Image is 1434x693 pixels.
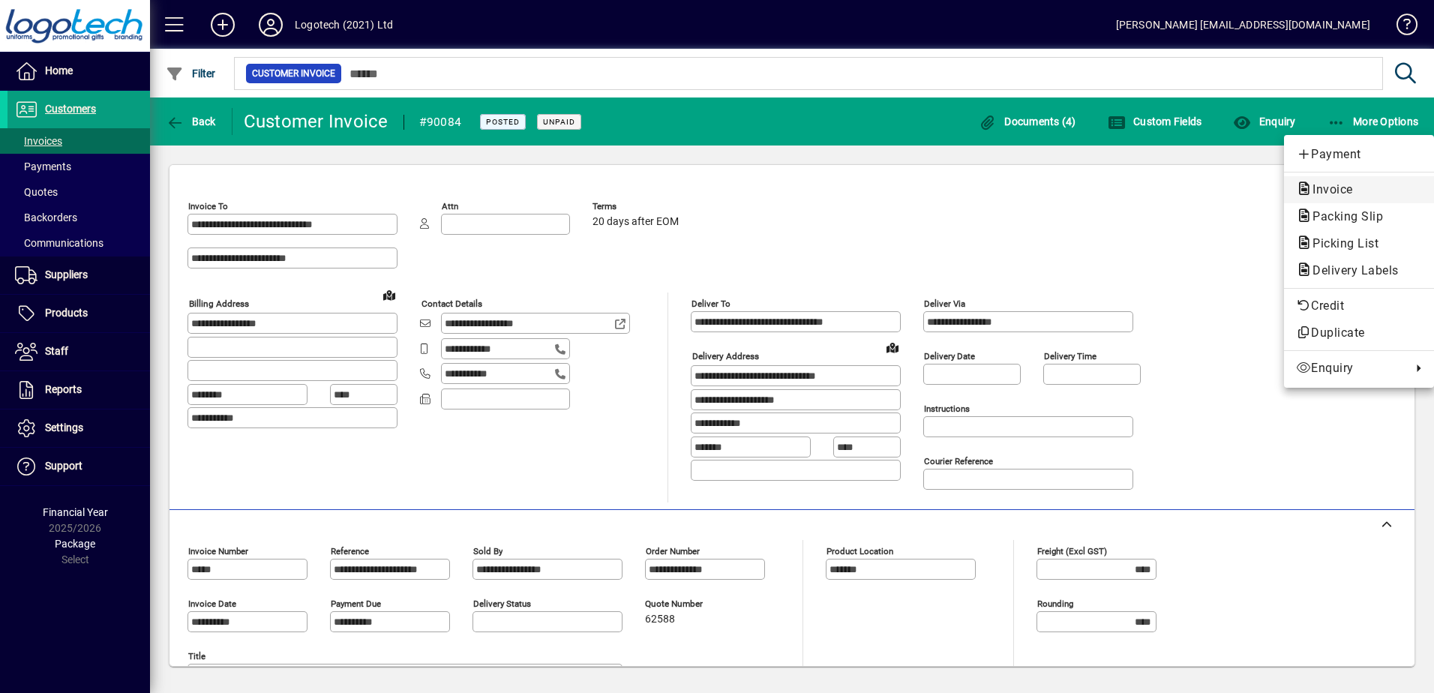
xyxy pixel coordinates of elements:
[1296,324,1422,342] span: Duplicate
[1296,145,1422,163] span: Payment
[1296,359,1404,377] span: Enquiry
[1284,141,1434,168] button: Add customer payment
[1296,297,1422,315] span: Credit
[1296,182,1360,196] span: Invoice
[1296,209,1390,223] span: Packing Slip
[1296,263,1406,277] span: Delivery Labels
[1296,236,1386,250] span: Picking List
